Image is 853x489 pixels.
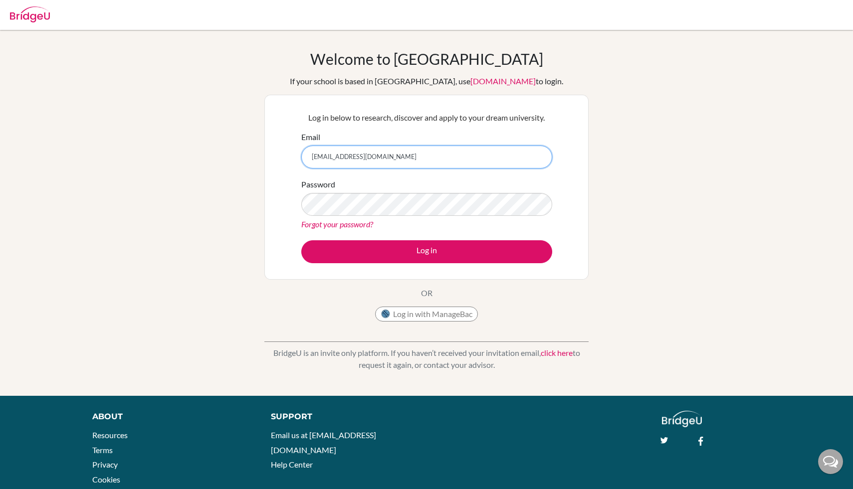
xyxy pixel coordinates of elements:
[310,50,543,68] h1: Welcome to [GEOGRAPHIC_DATA]
[92,411,248,423] div: About
[23,7,43,16] span: Help
[92,430,128,440] a: Resources
[662,411,702,427] img: logo_white@2x-f4f0deed5e89b7ecb1c2cc34c3e3d731f90f0f143d5ea2071677605dd97b5244.png
[301,219,373,229] a: Forgot your password?
[92,460,118,469] a: Privacy
[301,131,320,143] label: Email
[301,240,552,263] button: Log in
[541,348,573,357] a: click here
[271,430,376,455] a: Email us at [EMAIL_ADDRESS][DOMAIN_NAME]
[421,287,432,299] p: OR
[10,6,50,22] img: Bridge-U
[92,475,120,484] a: Cookies
[375,307,478,322] button: Log in with ManageBac
[290,75,563,87] div: If your school is based in [GEOGRAPHIC_DATA], use to login.
[264,347,589,371] p: BridgeU is an invite only platform. If you haven’t received your invitation email, to request it ...
[271,411,416,423] div: Support
[301,112,552,124] p: Log in below to research, discover and apply to your dream university.
[271,460,313,469] a: Help Center
[301,178,335,190] label: Password
[92,445,113,455] a: Terms
[470,76,536,86] a: [DOMAIN_NAME]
